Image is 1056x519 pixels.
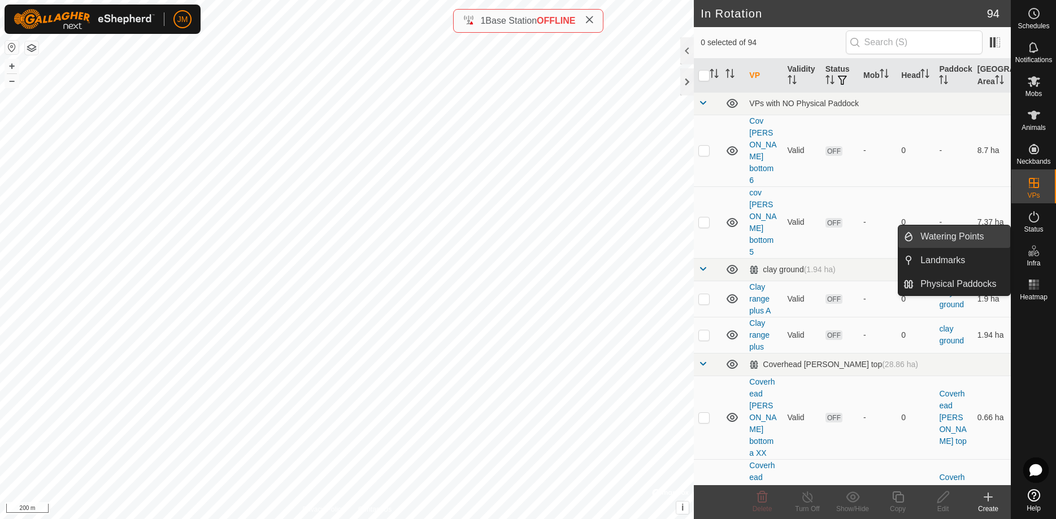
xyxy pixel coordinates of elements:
[920,254,965,267] span: Landmarks
[745,59,783,93] th: VP
[783,186,821,258] td: Valid
[882,360,918,369] span: (28.86 ha)
[14,9,155,29] img: Gallagher Logo
[1024,226,1043,233] span: Status
[358,504,392,514] a: Contact Us
[25,41,38,55] button: Map Layers
[701,37,845,49] span: 0 selected of 94
[749,188,776,256] a: cov [PERSON_NAME] bottom 5
[939,324,964,345] a: clay ground
[875,504,920,514] div: Copy
[749,99,1006,108] div: VPs with NO Physical Paddock
[995,77,1004,86] p-sorticon: Activate to sort
[898,273,1010,295] li: Physical Paddocks
[897,115,935,186] td: 0
[920,230,984,243] span: Watering Points
[5,74,19,88] button: –
[863,145,892,156] div: -
[825,294,842,304] span: OFF
[914,249,1010,272] a: Landmarks
[681,503,684,512] span: i
[973,115,1011,186] td: 8.7 ha
[914,225,1010,248] a: Watering Points
[863,293,892,305] div: -
[5,41,19,54] button: Reset Map
[898,225,1010,248] li: Watering Points
[863,329,892,341] div: -
[749,319,770,351] a: Clay range plus
[485,16,537,25] span: Base Station
[5,59,19,73] button: +
[804,265,836,274] span: (1.94 ha)
[825,413,842,422] span: OFF
[1018,23,1049,29] span: Schedules
[898,249,1010,272] li: Landmarks
[846,30,983,54] input: Search (S)
[863,412,892,424] div: -
[880,71,889,80] p-sorticon: Activate to sort
[825,77,835,86] p-sorticon: Activate to sort
[1016,158,1050,165] span: Neckbands
[749,377,776,457] a: Coverhead [PERSON_NAME] bottom a XX
[897,376,935,459] td: 0
[1027,505,1041,512] span: Help
[676,501,689,514] button: i
[939,389,966,446] a: Coverhead [PERSON_NAME] top
[749,265,835,274] div: clay ground
[1011,485,1056,516] a: Help
[749,116,776,185] a: Cov [PERSON_NAME] bottom 6
[701,7,987,20] h2: In Rotation
[966,504,1011,514] div: Create
[920,277,996,291] span: Physical Paddocks
[897,281,935,317] td: 0
[302,504,345,514] a: Privacy Policy
[859,59,897,93] th: Mob
[987,5,999,22] span: 94
[788,77,797,86] p-sorticon: Activate to sort
[725,71,735,80] p-sorticon: Activate to sort
[783,115,821,186] td: Valid
[177,14,188,25] span: JM
[914,273,1010,295] a: Physical Paddocks
[785,504,830,514] div: Turn Off
[783,376,821,459] td: Valid
[973,281,1011,317] td: 1.9 ha
[935,115,972,186] td: -
[897,186,935,258] td: 0
[897,59,935,93] th: Head
[749,282,771,315] a: Clay range plus A
[1027,192,1040,199] span: VPs
[753,505,772,513] span: Delete
[710,71,719,80] p-sorticon: Activate to sort
[863,216,892,228] div: -
[935,59,972,93] th: Paddock
[1027,260,1040,267] span: Infra
[480,16,485,25] span: 1
[783,281,821,317] td: Valid
[825,146,842,156] span: OFF
[973,317,1011,353] td: 1.94 ha
[821,59,859,93] th: Status
[920,71,929,80] p-sorticon: Activate to sort
[825,330,842,340] span: OFF
[783,59,821,93] th: Validity
[939,77,948,86] p-sorticon: Activate to sort
[537,16,575,25] span: OFFLINE
[973,59,1011,93] th: [GEOGRAPHIC_DATA] Area
[1020,294,1048,300] span: Heatmap
[897,317,935,353] td: 0
[749,360,918,369] div: Coverhead [PERSON_NAME] top
[973,376,1011,459] td: 0.66 ha
[830,504,875,514] div: Show/Hide
[920,504,966,514] div: Edit
[935,186,972,258] td: -
[1025,90,1042,97] span: Mobs
[1015,56,1052,63] span: Notifications
[783,317,821,353] td: Valid
[1022,124,1046,131] span: Animals
[973,186,1011,258] td: 7.37 ha
[825,218,842,228] span: OFF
